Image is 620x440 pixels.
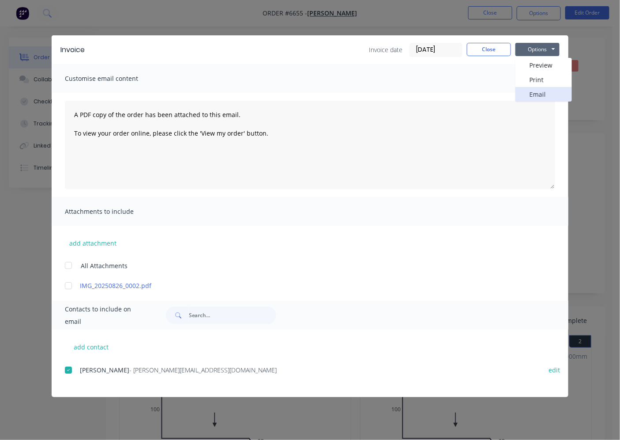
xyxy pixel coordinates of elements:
[65,340,118,353] button: add contact
[515,87,572,102] button: Email
[369,45,402,54] span: Invoice date
[65,101,555,189] textarea: A PDF copy of the order has been attached to this email. To view your order online, please click ...
[65,303,144,328] span: Contacts to include on email
[60,45,85,55] div: Invoice
[515,58,572,72] button: Preview
[80,366,129,374] span: [PERSON_NAME]
[515,43,560,56] button: Options
[80,281,533,290] a: IMG_20250826_0002.pdf
[65,72,162,85] span: Customise email content
[544,364,566,376] button: edit
[467,43,511,56] button: Close
[189,307,276,324] input: Search...
[129,366,277,374] span: - [PERSON_NAME][EMAIL_ADDRESS][DOMAIN_NAME]
[515,72,572,87] button: Print
[65,236,121,250] button: add attachment
[81,261,128,270] span: All Attachments
[65,205,162,218] span: Attachments to include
